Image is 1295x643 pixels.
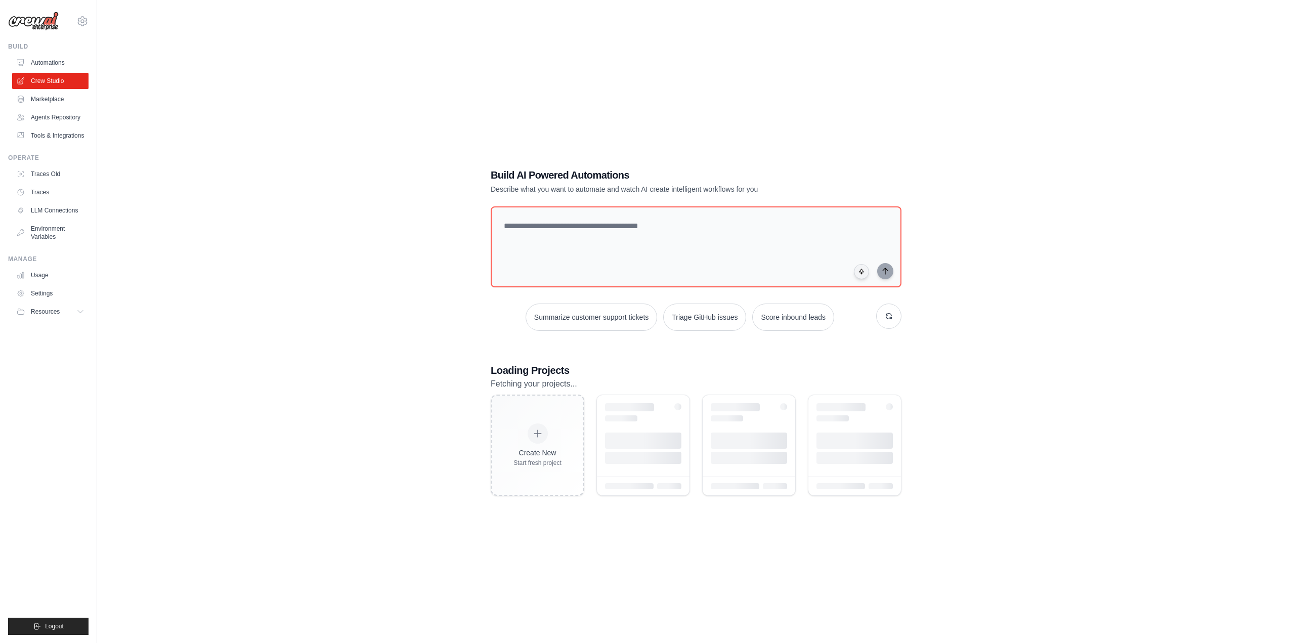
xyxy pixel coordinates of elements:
button: Click to speak your automation idea [854,264,869,279]
button: Logout [8,618,89,635]
div: Start fresh project [513,459,562,467]
div: Create New [513,448,562,458]
button: Score inbound leads [752,304,834,331]
a: Agents Repository [12,109,89,125]
img: Logo [8,12,59,31]
h1: Build AI Powered Automations [491,168,831,182]
a: Traces Old [12,166,89,182]
a: LLM Connections [12,202,89,219]
div: Build [8,42,89,51]
a: Marketplace [12,91,89,107]
div: Operate [8,154,89,162]
p: Describe what you want to automate and watch AI create intelligent workflows for you [491,184,831,194]
button: Triage GitHub issues [663,304,746,331]
div: Manage [8,255,89,263]
a: Tools & Integrations [12,127,89,144]
a: Traces [12,184,89,200]
h3: Loading Projects [491,363,901,377]
a: Settings [12,285,89,302]
button: Get new suggestions [876,304,901,329]
a: Usage [12,267,89,283]
button: Summarize customer support tickets [526,304,657,331]
span: Resources [31,308,60,316]
a: Crew Studio [12,73,89,89]
a: Automations [12,55,89,71]
p: Fetching your projects... [491,377,901,391]
span: Logout [45,622,64,630]
button: Resources [12,304,89,320]
a: Environment Variables [12,221,89,245]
